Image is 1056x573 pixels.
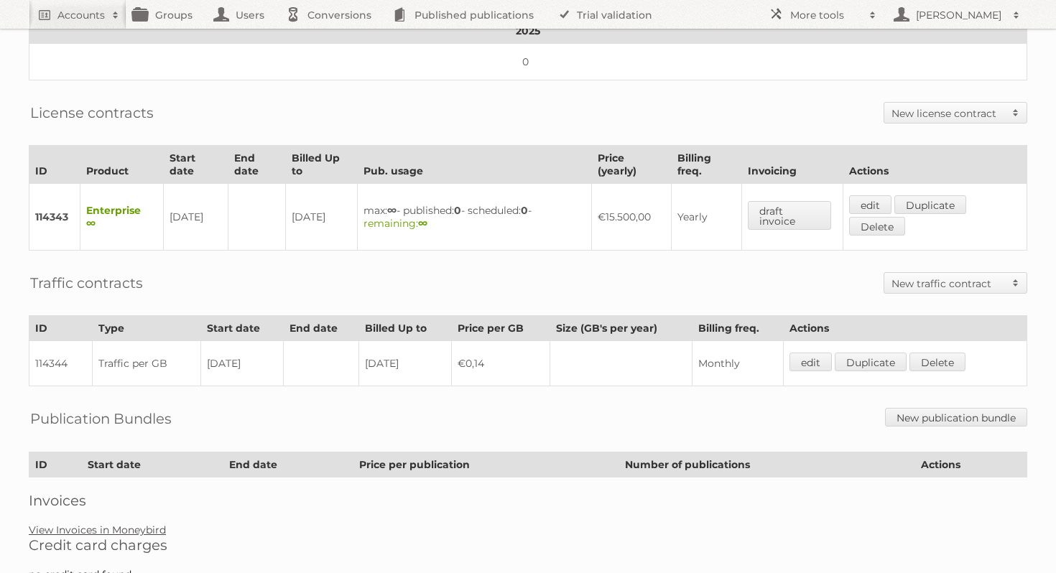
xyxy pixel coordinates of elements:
strong: ∞ [387,204,397,217]
td: Traffic per GB [92,341,201,386]
th: End date [283,316,358,341]
th: Billing freq. [692,316,784,341]
h2: Accounts [57,8,105,22]
a: Delete [849,217,905,236]
th: Invoicing [742,146,843,184]
th: Billed Up to [358,316,451,341]
th: Start date [164,146,228,184]
h2: Publication Bundles [30,408,172,429]
td: [DATE] [358,341,451,386]
th: Price per GB [451,316,550,341]
td: [DATE] [164,184,228,251]
th: Actions [843,146,1027,184]
h2: More tools [790,8,862,22]
th: ID [29,146,80,184]
h2: [PERSON_NAME] [912,8,1006,22]
th: Actions [784,316,1027,341]
td: max: - published: - scheduled: - [358,184,592,251]
td: Yearly [671,184,742,251]
span: remaining: [363,217,427,230]
span: Toggle [1005,273,1027,293]
a: New license contract [884,103,1027,123]
h2: License contracts [30,102,154,124]
td: [DATE] [286,184,358,251]
th: Type [92,316,201,341]
td: €15.500,00 [591,184,671,251]
td: [DATE] [201,341,283,386]
td: 114343 [29,184,80,251]
td: €0,14 [451,341,550,386]
a: View Invoices in Moneybird [29,523,166,536]
td: Monthly [692,341,784,386]
th: Pub. usage [358,146,592,184]
a: Delete [909,353,965,371]
h2: Credit card charges [29,536,1027,554]
a: edit [789,353,832,371]
a: Duplicate [835,353,907,371]
th: Start date [82,452,223,478]
th: Actions [915,452,1027,478]
th: Number of publications [619,452,915,478]
h2: Traffic contracts [30,272,143,294]
a: New publication bundle [885,408,1027,427]
th: Price per publication [353,452,619,478]
a: Duplicate [894,195,966,214]
strong: 0 [521,204,528,217]
th: ID [29,316,93,341]
th: Billed Up to [286,146,358,184]
th: 2025 [29,19,1027,44]
td: 0 [29,44,1027,80]
strong: 0 [454,204,461,217]
th: Price (yearly) [591,146,671,184]
h2: New traffic contract [891,276,1005,291]
td: 114344 [29,341,93,386]
a: edit [849,195,891,214]
th: End date [228,146,286,184]
span: Toggle [1005,103,1027,123]
th: End date [223,452,353,478]
strong: ∞ [418,217,427,230]
th: Start date [201,316,283,341]
th: Product [80,146,164,184]
th: Billing freq. [671,146,742,184]
a: draft invoice [748,201,830,230]
th: ID [29,452,82,478]
h2: New license contract [891,106,1005,121]
a: New traffic contract [884,273,1027,293]
td: Enterprise ∞ [80,184,164,251]
th: Size (GB's per year) [550,316,692,341]
h2: Invoices [29,492,1027,509]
